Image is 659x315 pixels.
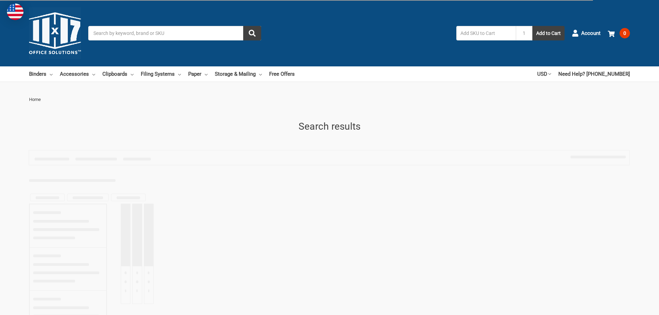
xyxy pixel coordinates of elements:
[29,97,41,102] span: Home
[141,66,181,82] a: Filing Systems
[581,29,601,37] span: Account
[602,296,659,315] iframe: Google Customer Reviews
[188,66,208,82] a: Paper
[620,28,630,38] span: 0
[608,24,630,42] a: 0
[532,26,565,40] button: Add to Cart
[7,3,24,20] img: duty and tax information for United States
[269,66,295,82] a: Free Offers
[456,26,516,40] input: Add SKU to Cart
[60,66,95,82] a: Accessories
[102,66,134,82] a: Clipboards
[29,7,81,59] img: 11x17.com
[537,66,551,82] a: USD
[29,66,53,82] a: Binders
[558,66,630,82] a: Need Help? [PHONE_NUMBER]
[572,24,601,42] a: Account
[215,66,262,82] a: Storage & Mailing
[88,26,261,40] input: Search by keyword, brand or SKU
[29,119,630,134] h1: Search results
